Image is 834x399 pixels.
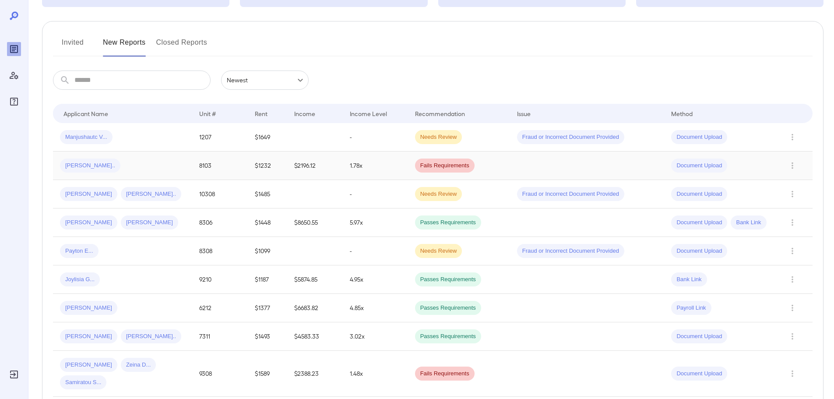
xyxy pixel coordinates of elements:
td: 1207 [192,123,248,152]
span: Bank Link [731,219,766,227]
span: Document Upload [671,219,727,227]
span: Document Upload [671,332,727,341]
td: $1187 [248,265,287,294]
td: $8650.55 [287,208,343,237]
button: Row Actions [785,130,799,144]
span: Passes Requirements [415,219,481,227]
button: Row Actions [785,187,799,201]
td: - [343,237,408,265]
span: Document Upload [671,247,727,255]
td: $1448 [248,208,287,237]
td: 9308 [192,351,248,397]
div: Rent [255,108,269,119]
td: $1649 [248,123,287,152]
button: Closed Reports [156,35,208,56]
span: [PERSON_NAME] [60,190,117,198]
span: Fraud or Incorrect Document Provided [517,190,624,198]
td: 4.95x [343,265,408,294]
td: 6212 [192,294,248,322]
div: Issue [517,108,531,119]
button: Invited [53,35,92,56]
div: Applicant Name [63,108,108,119]
span: Samiratou S... [60,378,106,387]
span: Fails Requirements [415,370,475,378]
div: FAQ [7,95,21,109]
button: Row Actions [785,367,799,381]
span: Passes Requirements [415,332,481,341]
span: [PERSON_NAME].. [121,332,181,341]
button: Row Actions [785,301,799,315]
span: [PERSON_NAME] [60,304,117,312]
td: $1589 [248,351,287,397]
span: Passes Requirements [415,304,481,312]
span: Zeina D... [121,361,156,369]
span: [PERSON_NAME] [60,219,117,227]
td: 4.85x [343,294,408,322]
span: Document Upload [671,190,727,198]
span: Payton E... [60,247,99,255]
div: Method [671,108,693,119]
td: 10308 [192,180,248,208]
div: Recommendation [415,108,465,119]
span: Joylisia G... [60,275,100,284]
span: Needs Review [415,190,462,198]
td: 1.78x [343,152,408,180]
button: Row Actions [785,159,799,173]
span: Needs Review [415,247,462,255]
td: $1232 [248,152,287,180]
td: $1099 [248,237,287,265]
button: Row Actions [785,244,799,258]
button: Row Actions [785,215,799,230]
span: Manjushautc V... [60,133,113,141]
td: $1485 [248,180,287,208]
span: Needs Review [415,133,462,141]
button: Row Actions [785,272,799,286]
span: [PERSON_NAME].. [121,190,181,198]
td: 1.48x [343,351,408,397]
div: Income [294,108,315,119]
div: Unit # [199,108,216,119]
td: 7311 [192,322,248,351]
td: 8308 [192,237,248,265]
span: Fails Requirements [415,162,475,170]
td: - [343,180,408,208]
div: Log Out [7,367,21,381]
button: New Reports [103,35,146,56]
span: [PERSON_NAME] [121,219,178,227]
button: Row Actions [785,329,799,343]
td: $6683.82 [287,294,343,322]
td: $1493 [248,322,287,351]
span: [PERSON_NAME] [60,361,117,369]
td: $2388.23 [287,351,343,397]
span: Bank Link [671,275,707,284]
td: $1377 [248,294,287,322]
span: Passes Requirements [415,275,481,284]
td: $4583.33 [287,322,343,351]
span: Document Upload [671,370,727,378]
td: 3.02x [343,322,408,351]
td: 9210 [192,265,248,294]
span: Payroll Link [671,304,711,312]
td: - [343,123,408,152]
span: Fraud or Incorrect Document Provided [517,247,624,255]
span: [PERSON_NAME] [60,332,117,341]
td: $2196.12 [287,152,343,180]
td: 5.97x [343,208,408,237]
span: Fraud or Incorrect Document Provided [517,133,624,141]
div: Reports [7,42,21,56]
td: 8103 [192,152,248,180]
td: 8306 [192,208,248,237]
span: [PERSON_NAME].. [60,162,120,170]
div: Income Level [350,108,387,119]
div: Manage Users [7,68,21,82]
span: Document Upload [671,133,727,141]
td: $5874.85 [287,265,343,294]
span: Document Upload [671,162,727,170]
div: Newest [221,71,309,90]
